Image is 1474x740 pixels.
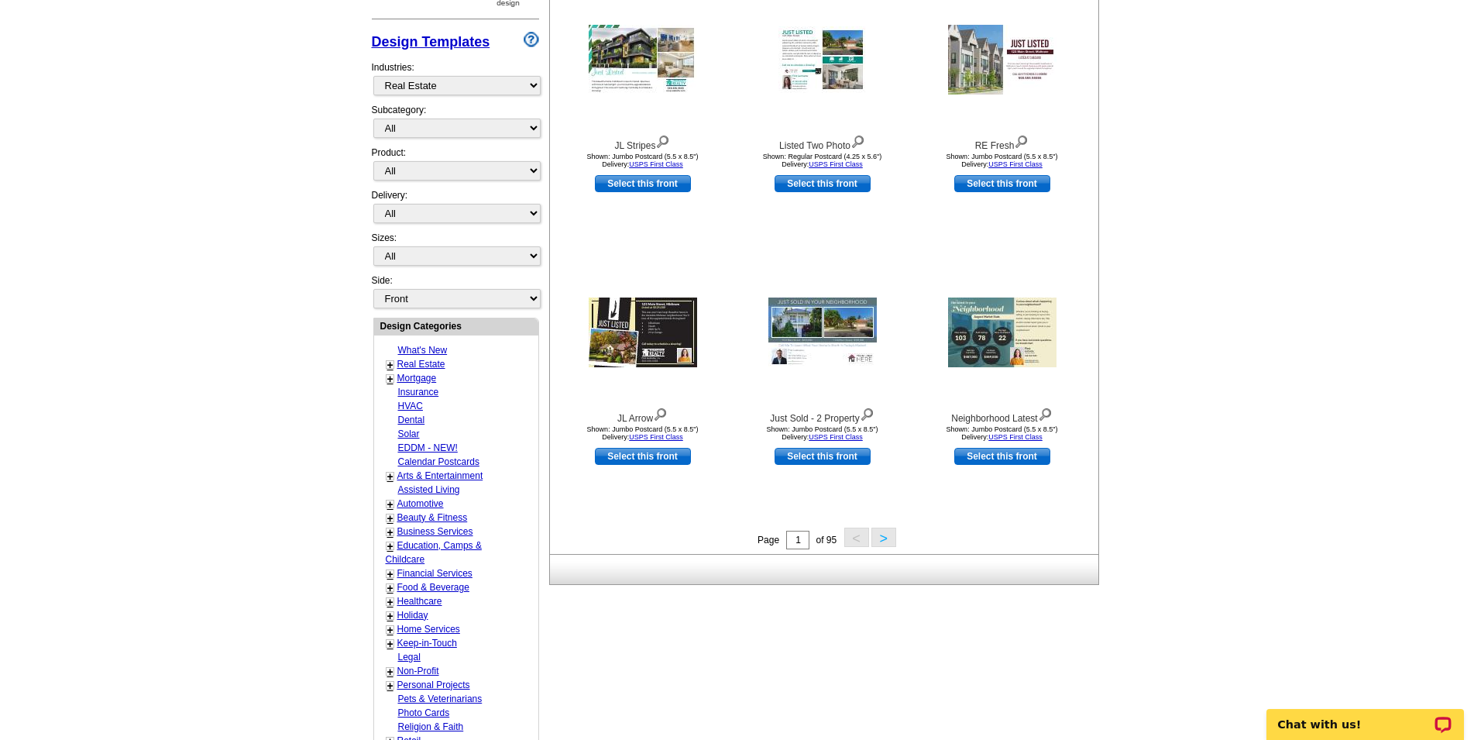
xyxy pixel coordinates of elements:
a: Mortgage [397,373,437,384]
a: USPS First Class [988,433,1043,441]
img: view design details [850,132,865,149]
div: Shown: Jumbo Postcard (5.5 x 8.5") Delivery: [558,425,728,441]
a: Insurance [398,387,439,398]
a: Holiday [397,610,428,621]
button: < [844,528,869,547]
div: Shown: Jumbo Postcard (5.5 x 8.5") Delivery: [917,153,1087,168]
a: use this design [775,175,871,192]
a: + [387,610,393,622]
a: Home Services [397,624,460,635]
div: JL Stripes [558,132,728,153]
a: + [387,582,393,594]
a: Photo Cards [398,707,450,718]
a: Religion & Faith [398,721,464,732]
a: USPS First Class [809,433,863,441]
a: Dental [398,415,425,425]
div: Shown: Jumbo Postcard (5.5 x 8.5") Delivery: [558,153,728,168]
div: Industries: [372,53,539,103]
a: Real Estate [397,359,445,370]
span: Page [758,535,779,546]
a: + [387,596,393,608]
div: Neighborhood Latest [917,404,1087,425]
img: design-wizard-help-icon.png [524,32,539,47]
a: + [387,512,393,525]
img: RE Fresh [948,25,1057,95]
a: + [387,498,393,511]
a: use this design [954,448,1050,465]
a: Financial Services [397,568,472,579]
img: Listed Two Photo [778,26,867,93]
a: What's New [398,345,448,356]
a: + [387,624,393,636]
a: Legal [398,652,421,663]
a: USPS First Class [988,160,1043,168]
span: of 95 [816,535,837,546]
a: Food & Beverage [397,582,469,593]
a: Assisted Living [398,484,460,495]
a: + [387,359,393,371]
a: USPS First Class [629,160,683,168]
div: Sizes: [372,231,539,274]
div: Shown: Jumbo Postcard (5.5 x 8.5") Delivery: [737,425,908,441]
a: use this design [775,448,871,465]
div: Listed Two Photo [737,132,908,153]
a: Pets & Veterinarians [398,694,483,704]
img: JL Stripes [589,25,697,95]
a: USPS First Class [809,160,863,168]
a: Business Services [397,526,473,537]
a: Beauty & Fitness [397,512,468,523]
img: Just Sold - 2 Property [768,298,877,367]
img: view design details [655,132,670,149]
img: view design details [653,404,668,422]
a: + [387,526,393,539]
div: JL Arrow [558,404,728,425]
a: use this design [595,175,691,192]
iframe: LiveChat chat widget [1256,691,1474,740]
div: Shown: Jumbo Postcard (5.5 x 8.5") Delivery: [917,425,1087,441]
div: Product: [372,146,539,188]
a: Education, Camps & Childcare [386,540,482,565]
div: Side: [372,274,539,310]
a: + [387,666,393,678]
img: view design details [860,404,874,422]
a: Arts & Entertainment [397,470,483,481]
a: Calendar Postcards [398,456,479,467]
img: Neighborhood Latest [948,298,1057,367]
img: view design details [1014,132,1029,149]
div: Design Categories [374,318,538,333]
a: EDDM - NEW! [398,442,458,453]
div: Subcategory: [372,103,539,146]
div: Just Sold - 2 Property [737,404,908,425]
a: + [387,680,393,692]
a: + [387,540,393,552]
a: + [387,373,393,385]
div: Delivery: [372,188,539,231]
a: Design Templates [372,34,490,50]
img: view design details [1038,404,1053,422]
img: JL Arrow [589,298,697,367]
a: Keep-in-Touch [397,638,457,649]
a: Automotive [397,498,444,509]
a: Healthcare [397,596,442,607]
a: USPS First Class [629,433,683,441]
a: use this design [954,175,1050,192]
a: HVAC [398,401,423,411]
a: + [387,568,393,580]
a: Solar [398,429,420,439]
div: RE Fresh [917,132,1087,153]
a: + [387,638,393,650]
button: > [871,528,896,547]
a: use this design [595,448,691,465]
a: Personal Projects [397,680,470,690]
a: + [387,470,393,483]
div: Shown: Regular Postcard (4.25 x 5.6") Delivery: [737,153,908,168]
a: Non-Profit [397,666,439,676]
